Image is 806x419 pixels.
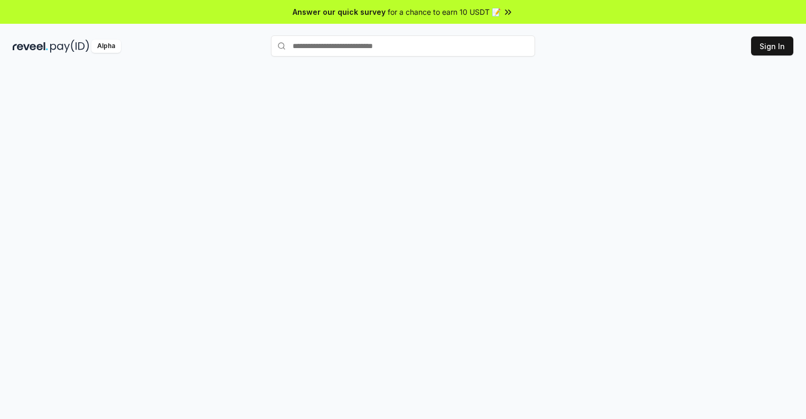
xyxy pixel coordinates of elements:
[13,40,48,53] img: reveel_dark
[293,6,386,17] span: Answer our quick survey
[751,36,793,55] button: Sign In
[388,6,501,17] span: for a chance to earn 10 USDT 📝
[50,40,89,53] img: pay_id
[91,40,121,53] div: Alpha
